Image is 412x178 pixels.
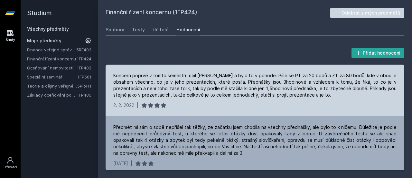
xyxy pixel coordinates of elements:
[27,83,77,89] a: Teorie a dějiny veřejné správy
[1,26,19,46] a: Study
[113,102,134,109] div: 2. 2. 2022
[176,26,200,33] div: Hodnocení
[330,8,405,18] button: Odebrat z mých předmětů
[351,48,405,58] button: Přidat hodnocení
[1,153,19,173] a: Uživatel
[4,165,17,170] div: Uživatel
[176,23,200,36] a: Hodnocení
[106,23,124,36] a: Soubory
[27,92,77,98] a: Základy oceňování podniku
[27,56,77,62] a: Finanční řízení koncernu
[27,47,76,53] a: Finance veřejné správy a veřejného sektoru
[27,65,77,71] a: Oceňování nemovitostí
[153,26,169,33] div: Učitelé
[6,37,15,42] div: Study
[106,8,330,18] h2: Finanční řízení koncernu (1FP424)
[153,23,169,36] a: Učitelé
[76,47,91,52] a: 5RE403
[27,37,61,44] span: Moje předměty
[77,92,91,98] a: 1FP405
[77,83,91,89] a: 5PR411
[113,160,128,167] div: [DATE]
[132,26,145,33] div: Testy
[137,102,138,109] div: |
[78,74,91,79] a: 1FP561
[113,124,397,156] div: Předmět mi sám o sobě nepřišel tak těžký, ze začátku jsem chodila na všechny přednášky, ale bylo ...
[77,65,91,70] a: 1FP403
[27,26,69,32] a: Všechny předměty
[77,56,91,61] a: 1FP424
[113,72,397,98] div: Koncern poprvé v tomto semestru učil [PERSON_NAME] a bylo to v pohodě. Píše se PT za 20 bodů a ZT...
[132,23,145,36] a: Testy
[131,160,132,167] div: |
[27,74,78,80] a: Speciální seminář
[106,26,124,33] div: Soubory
